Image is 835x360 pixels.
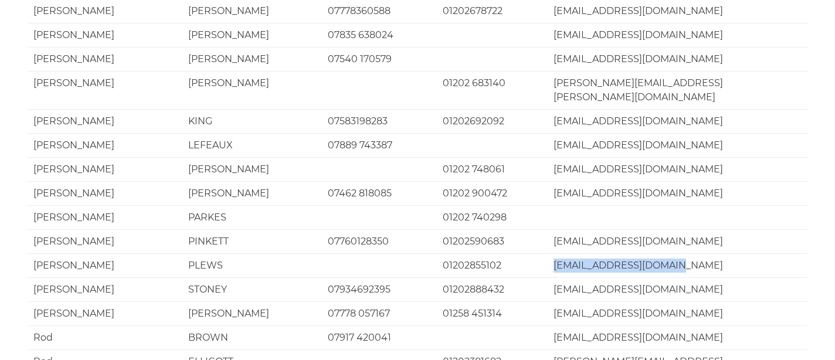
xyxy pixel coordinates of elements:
[28,205,182,229] td: [PERSON_NAME]
[437,277,548,301] td: 01202888432
[437,205,548,229] td: 01202 740298
[182,301,322,325] td: [PERSON_NAME]
[322,23,437,47] td: 07835 638024
[322,181,437,205] td: 07462 818085
[322,133,437,157] td: 07889 743387
[322,277,437,301] td: 07934692395
[548,23,807,47] td: [EMAIL_ADDRESS][DOMAIN_NAME]
[28,253,182,277] td: [PERSON_NAME]
[437,181,548,205] td: 01202 900472
[548,325,807,349] td: [EMAIL_ADDRESS][DOMAIN_NAME]
[182,47,322,71] td: [PERSON_NAME]
[28,229,182,253] td: [PERSON_NAME]
[182,157,322,181] td: [PERSON_NAME]
[548,181,807,205] td: [EMAIL_ADDRESS][DOMAIN_NAME]
[548,109,807,133] td: [EMAIL_ADDRESS][DOMAIN_NAME]
[182,277,322,301] td: STONEY
[322,325,437,349] td: 07917 420041
[182,109,322,133] td: KING
[322,229,437,253] td: 07760128350
[28,181,182,205] td: [PERSON_NAME]
[437,71,548,109] td: 01202 683140
[548,133,807,157] td: [EMAIL_ADDRESS][DOMAIN_NAME]
[182,325,322,349] td: BROWN
[182,71,322,109] td: [PERSON_NAME]
[322,109,437,133] td: 07583198283
[182,23,322,47] td: [PERSON_NAME]
[182,181,322,205] td: [PERSON_NAME]
[437,253,548,277] td: 01202855102
[28,157,182,181] td: [PERSON_NAME]
[28,109,182,133] td: [PERSON_NAME]
[182,205,322,229] td: PARKES
[182,133,322,157] td: LEFEAUX
[322,301,437,325] td: 07778 057167
[28,277,182,301] td: [PERSON_NAME]
[28,23,182,47] td: [PERSON_NAME]
[437,157,548,181] td: 01202 748061
[548,71,807,109] td: [PERSON_NAME][EMAIL_ADDRESS][PERSON_NAME][DOMAIN_NAME]
[548,301,807,325] td: [EMAIL_ADDRESS][DOMAIN_NAME]
[28,325,182,349] td: Rod
[548,229,807,253] td: [EMAIL_ADDRESS][DOMAIN_NAME]
[548,277,807,301] td: [EMAIL_ADDRESS][DOMAIN_NAME]
[28,301,182,325] td: [PERSON_NAME]
[28,133,182,157] td: [PERSON_NAME]
[548,157,807,181] td: [EMAIL_ADDRESS][DOMAIN_NAME]
[548,253,807,277] td: [EMAIL_ADDRESS][DOMAIN_NAME]
[548,47,807,71] td: [EMAIL_ADDRESS][DOMAIN_NAME]
[28,71,182,109] td: [PERSON_NAME]
[182,253,322,277] td: PLEWS
[182,229,322,253] td: PINKETT
[437,109,548,133] td: 01202692092
[28,47,182,71] td: [PERSON_NAME]
[322,47,437,71] td: 07540 170579
[437,301,548,325] td: 01258 451314
[437,229,548,253] td: 01202590683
